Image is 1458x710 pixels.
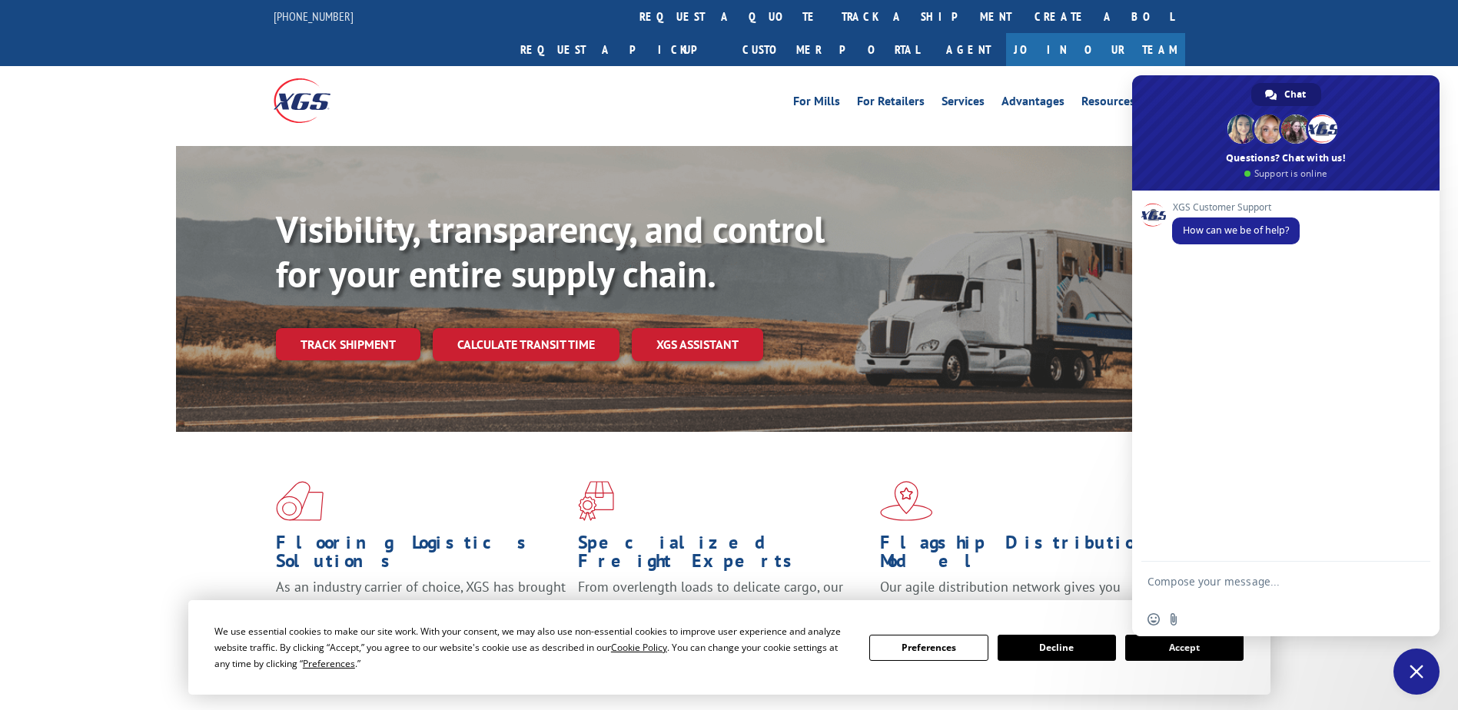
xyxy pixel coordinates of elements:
a: Track shipment [276,328,420,360]
a: Services [942,95,985,112]
button: Decline [998,635,1116,661]
a: Calculate transit time [433,328,619,361]
button: Accept [1125,635,1244,661]
span: Insert an emoji [1147,613,1160,625]
a: Agent [931,33,1006,66]
span: As an industry carrier of choice, XGS has brought innovation and dedication to flooring logistics... [276,578,566,632]
span: How can we be of help? [1183,224,1289,237]
img: xgs-icon-total-supply-chain-intelligence-red [276,481,324,521]
a: [PHONE_NUMBER] [274,8,354,24]
a: Advantages [1001,95,1064,112]
b: Visibility, transparency, and control for your entire supply chain. [276,205,825,297]
div: Chat [1251,83,1321,106]
div: We use essential cookies to make our site work. With your consent, we may also use non-essential ... [214,623,851,672]
p: From overlength loads to delicate cargo, our experienced staff knows the best way to move your fr... [578,578,868,646]
a: Customer Portal [731,33,931,66]
h1: Flooring Logistics Solutions [276,533,566,578]
span: Cookie Policy [611,641,667,654]
span: Chat [1284,83,1306,106]
img: xgs-icon-flagship-distribution-model-red [880,481,933,521]
span: XGS Customer Support [1172,202,1300,213]
a: For Retailers [857,95,925,112]
div: Close chat [1393,649,1440,695]
div: Cookie Consent Prompt [188,600,1270,695]
span: Send a file [1167,613,1180,625]
a: Request a pickup [509,33,731,66]
h1: Specialized Freight Experts [578,533,868,578]
a: Resources [1081,95,1135,112]
span: Preferences [303,657,355,670]
button: Preferences [869,635,988,661]
a: Join Our Team [1006,33,1185,66]
a: XGS ASSISTANT [632,328,763,361]
a: For Mills [793,95,840,112]
textarea: Compose your message... [1147,575,1390,602]
h1: Flagship Distribution Model [880,533,1171,578]
span: Our agile distribution network gives you nationwide inventory management on demand. [880,578,1163,614]
img: xgs-icon-focused-on-flooring-red [578,481,614,521]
